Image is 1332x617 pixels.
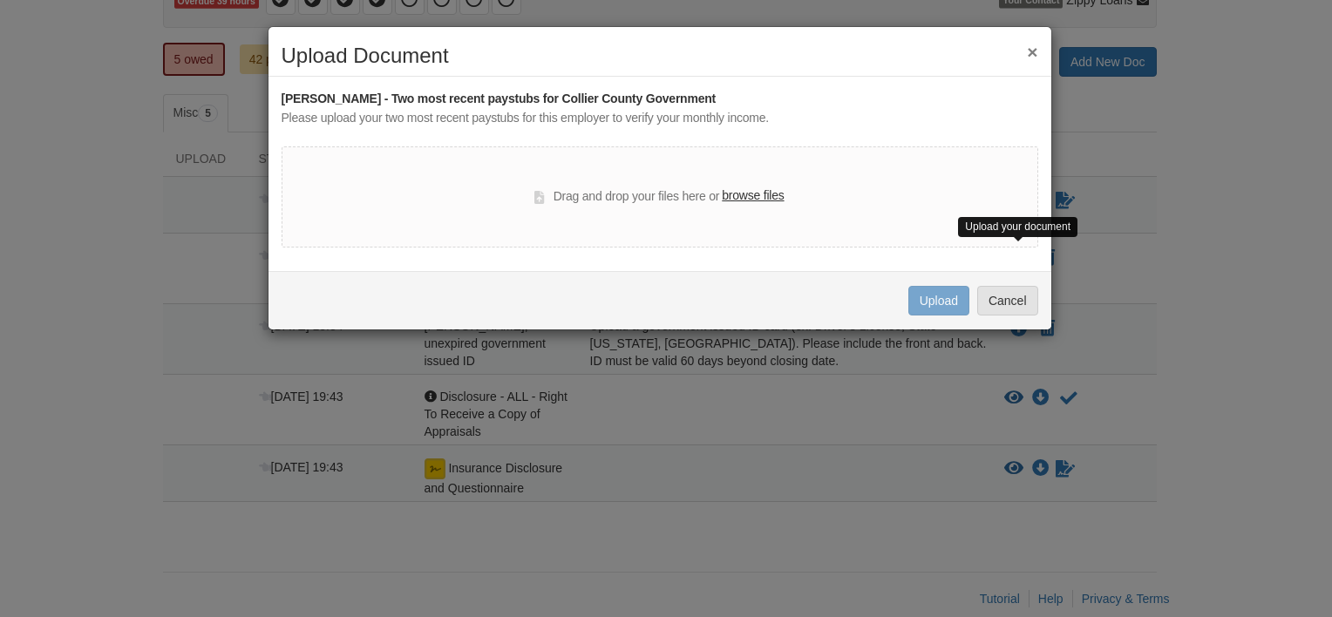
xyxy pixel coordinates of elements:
button: × [1027,43,1037,61]
button: Cancel [977,286,1038,315]
div: Upload your document [958,217,1077,237]
div: [PERSON_NAME] - Two most recent paystubs for Collier County Government [282,90,1038,109]
label: browse files [722,186,784,206]
div: Drag and drop your files here or [534,186,784,207]
h2: Upload Document [282,44,1038,67]
div: Please upload your two most recent paystubs for this employer to verify your monthly income. [282,109,1038,128]
button: Upload [908,286,969,315]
